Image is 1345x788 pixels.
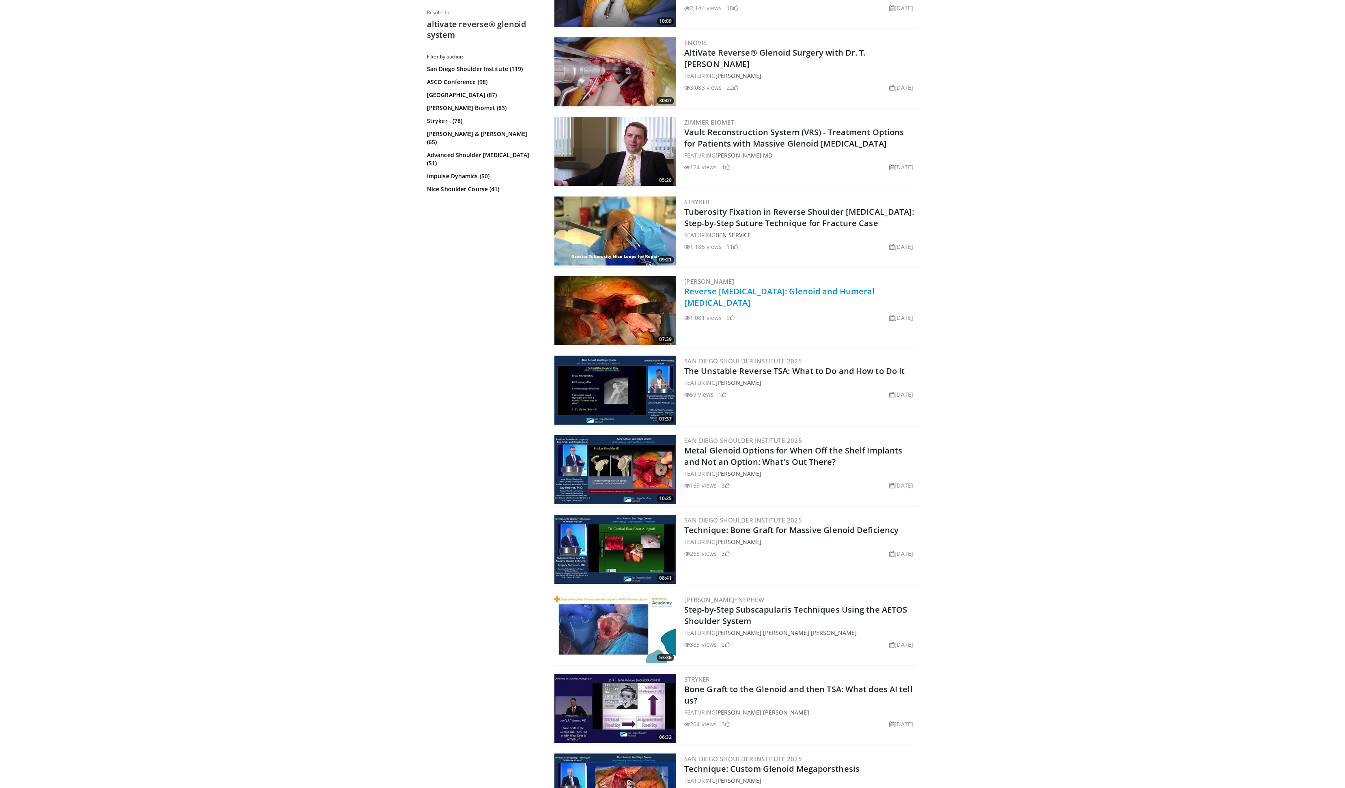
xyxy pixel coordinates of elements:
[726,83,738,92] li: 22
[889,163,913,171] li: [DATE]
[716,72,761,80] a: [PERSON_NAME]
[811,629,857,637] a: [PERSON_NAME]
[684,231,916,239] div: FEATURING
[684,720,717,728] li: 204 views
[554,196,676,266] img: 0f82aaa6-ebff-41f2-ae4a-9f36684ef98a.300x170_q85_crop-smart_upscale.jpg
[554,37,676,106] a: 30:07
[657,574,674,582] span: 08:41
[726,4,738,12] li: 18
[684,755,802,763] a: San Diego Shoulder Institute 2025
[889,313,913,322] li: [DATE]
[716,379,761,386] a: [PERSON_NAME]
[554,674,676,743] a: 06:32
[889,83,913,92] li: [DATE]
[554,117,676,186] img: dddcf969-c2c0-4767-989d-a0e8846c36ad.300x170_q85_crop-smart_upscale.jpg
[554,515,676,584] img: 068392e2-30db-45b7-b151-068b993ae4d9.300x170_q85_crop-smart_upscale.jpg
[684,436,802,445] a: San Diego Shoulder Institute 2025
[554,117,676,186] a: 05:20
[684,640,717,649] li: 383 views
[684,538,916,546] div: FEATURING
[554,37,676,106] img: 1db4e5eb-402e-472b-8902-a12433474048.300x170_q85_crop-smart_upscale.jpg
[684,47,866,69] a: AltiVate Reverse® Glenoid Surgery with Dr. T. [PERSON_NAME]
[684,127,904,149] a: Vault Reconstruction System (VRS) - Treatment Options for Patients with Massive Glenoid [MEDICAL_...
[716,231,751,239] a: Ben Service
[716,629,761,637] a: [PERSON_NAME]
[554,356,676,425] img: 81698393-dc1a-4f44-bab3-88934486d572.300x170_q85_crop-smart_upscale.jpg
[427,172,539,180] a: Impulse Dynamics (50)
[726,313,735,322] li: 9
[716,470,761,477] a: [PERSON_NAME]
[726,242,738,251] li: 11
[684,286,875,308] a: Reverse [MEDICAL_DATA]: Glenoid and Humeral [MEDICAL_DATA]
[889,4,913,12] li: [DATE]
[763,629,809,637] a: [PERSON_NAME]
[427,151,539,167] a: Advanced Shoulder [MEDICAL_DATA] (51)
[684,628,916,637] div: FEATURING , ,
[657,177,674,184] span: 05:20
[554,356,676,425] a: 07:37
[716,151,773,159] a: [PERSON_NAME] MD
[427,117,539,125] a: Stryker . (78)
[427,54,541,60] h3: Filter by author:
[427,104,539,112] a: [PERSON_NAME] Biomet (83)
[657,415,674,423] span: 07:37
[684,776,916,785] div: FEATURING
[716,708,809,716] a: [PERSON_NAME] [PERSON_NAME]
[684,151,916,160] div: FEATURING
[684,763,860,774] a: Technique: Custom Glenoid Megaporsthesis
[889,481,913,490] li: [DATE]
[684,365,905,376] a: The Unstable Reverse TSA: What to Do and How to Do It
[684,469,916,478] div: FEATURING
[889,549,913,558] li: [DATE]
[684,4,722,12] li: 2,144 views
[684,481,717,490] li: 169 views
[554,435,676,504] a: 10:25
[722,481,730,490] li: 3
[427,91,539,99] a: [GEOGRAPHIC_DATA] (87)
[684,242,722,251] li: 1,185 views
[684,549,717,558] li: 268 views
[684,71,916,80] div: FEATURING
[427,9,541,16] p: Results for:
[554,515,676,584] a: 08:41
[554,594,676,663] a: 53:36
[684,206,914,229] a: Tuberosity Fixation in Reverse Shoulder [MEDICAL_DATA]: Step-by-Step Suture Technique for Fractur...
[554,276,676,345] img: 12a48a87-48a1-4cb4-9bc2-c1b9f66505da.300x170_q85_crop-smart_upscale.jpg
[657,654,674,661] span: 53:36
[722,549,730,558] li: 3
[722,163,730,171] li: 1
[684,390,713,399] li: 59 views
[684,357,802,365] a: San Diego Shoulder Institute 2025
[889,242,913,251] li: [DATE]
[554,276,676,345] a: 07:39
[722,640,730,649] li: 2
[684,708,916,717] div: FEATURING
[718,390,726,399] li: 1
[684,684,913,706] a: Bone Graft to the Glenoid and then TSA: What does AI tell us?
[684,39,707,47] a: Enovis
[657,17,674,25] span: 10:09
[889,640,913,649] li: [DATE]
[684,675,710,683] a: Stryker
[684,525,899,535] a: Technique: Bone Graft for Massive Glenoid Deficiency
[684,277,734,285] a: [PERSON_NAME]
[684,118,734,126] a: Zimmer Biomet
[716,538,761,546] a: [PERSON_NAME]
[889,720,913,728] li: [DATE]
[684,83,722,92] li: 3,083 views
[657,336,674,343] span: 07:39
[684,516,802,524] a: San Diego Shoulder Institute 2025
[554,196,676,266] a: 09:21
[684,445,902,467] a: Metal Glenoid Options for When Off the Shelf Implants and Not an Option: What's Out There?
[657,495,674,502] span: 10:25
[427,78,539,86] a: ASCO Conference (98)
[684,163,717,171] li: 124 views
[716,777,761,784] a: [PERSON_NAME]
[684,596,764,604] a: [PERSON_NAME]+Nephew
[722,720,730,728] li: 3
[657,734,674,741] span: 06:32
[684,198,710,206] a: Stryker
[684,604,907,626] a: Step-by-Step Subscapularis Techniques Using the AETOS Shoulder System
[684,378,916,387] div: FEATURING
[554,435,676,504] img: b283a297-854d-4537-a9aa-27418ca76b42.300x170_q85_crop-smart_upscale.jpg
